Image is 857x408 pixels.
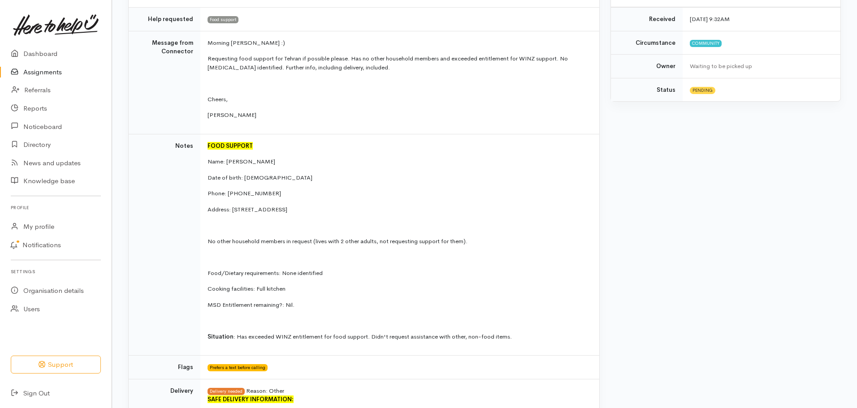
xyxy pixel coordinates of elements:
[208,205,589,214] p: Address: [STREET_ADDRESS]
[208,16,238,23] span: Food support
[208,142,253,150] font: FOOD SUPPORT
[129,356,200,379] td: Flags
[611,78,683,101] td: Status
[208,284,589,293] p: Cooking facilities: Full kitchen
[129,8,200,31] td: Help requested
[208,39,589,47] p: Morning [PERSON_NAME] :)
[611,31,683,55] td: Circumstance
[208,189,589,198] p: Phone: [PHONE_NUMBER]
[208,301,589,309] p: MSD Entitlement remaining?: Nil.
[208,395,294,403] font: SAFE DELIVERY INFORMATION:
[208,269,589,278] p: Food/Dietary requirements: None identified
[690,40,722,47] span: Community
[11,356,101,374] button: Support
[11,266,101,278] h6: Settings
[129,31,200,134] td: Message from Connector
[208,364,268,371] span: Prefers a text before calling
[690,62,830,71] div: Waiting to be picked up
[690,15,730,23] time: [DATE] 9:32AM
[208,333,234,340] span: Situation
[246,387,284,395] span: Reason: Other
[611,8,683,31] td: Received
[129,134,200,356] td: Notes
[208,54,589,72] p: Requesting food support for Tehran if possible please. Has no other household members and exceede...
[690,87,715,94] span: Pending
[611,55,683,78] td: Owner
[208,111,589,120] p: [PERSON_NAME]
[208,237,589,246] p: No other household members in request (lives with 2 other adults, not requesting support for them).
[208,332,589,341] p: : Has exceeded WINZ entitlement for food support. Didn't request assistance with other, non-food ...
[11,202,101,214] h6: Profile
[208,157,589,166] p: Name: [PERSON_NAME]
[208,95,589,104] p: Cheers,
[208,388,245,395] span: Delivery needed
[208,173,589,182] p: Date of birth: [DEMOGRAPHIC_DATA]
